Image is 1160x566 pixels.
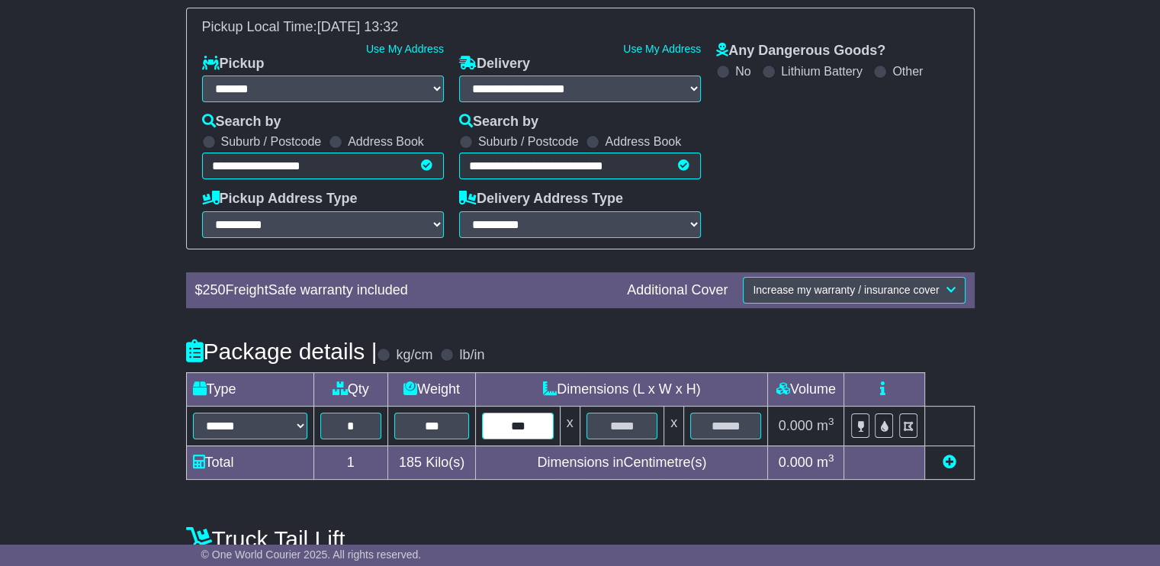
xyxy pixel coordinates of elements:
label: kg/cm [396,347,432,364]
span: Increase my warranty / insurance cover [753,284,939,296]
label: Delivery Address Type [459,191,623,207]
td: 1 [313,445,387,479]
label: Search by [459,114,538,130]
td: Type [186,372,313,406]
label: Address Book [605,134,681,149]
span: m [817,418,834,433]
a: Use My Address [623,43,701,55]
div: $ FreightSafe warranty included [188,282,620,299]
label: Suburb / Postcode [478,134,579,149]
h4: Truck Tail Lift [186,526,975,552]
span: 0.000 [779,418,813,433]
td: Dimensions in Centimetre(s) [476,445,768,479]
label: Pickup [202,56,265,72]
td: x [664,406,684,445]
label: Lithium Battery [781,64,863,79]
label: Suburb / Postcode [221,134,322,149]
div: Pickup Local Time: [194,19,966,36]
label: Delivery [459,56,530,72]
label: No [735,64,750,79]
span: 185 [399,455,422,470]
span: [DATE] 13:32 [317,19,399,34]
label: Other [892,64,923,79]
span: m [817,455,834,470]
span: © One World Courier 2025. All rights reserved. [201,548,422,561]
td: Dimensions (L x W x H) [476,372,768,406]
a: Use My Address [366,43,444,55]
label: Any Dangerous Goods? [716,43,885,59]
button: Increase my warranty / insurance cover [743,277,965,304]
label: Search by [202,114,281,130]
span: 250 [203,282,226,297]
a: Add new item [943,455,956,470]
td: x [560,406,580,445]
label: lb/in [459,347,484,364]
span: 0.000 [779,455,813,470]
td: Weight [387,372,476,406]
sup: 3 [828,452,834,464]
sup: 3 [828,416,834,427]
td: Qty [313,372,387,406]
label: Address Book [348,134,424,149]
td: Volume [768,372,844,406]
td: Kilo(s) [387,445,476,479]
td: Total [186,445,313,479]
div: Additional Cover [619,282,735,299]
h4: Package details | [186,339,378,364]
label: Pickup Address Type [202,191,358,207]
